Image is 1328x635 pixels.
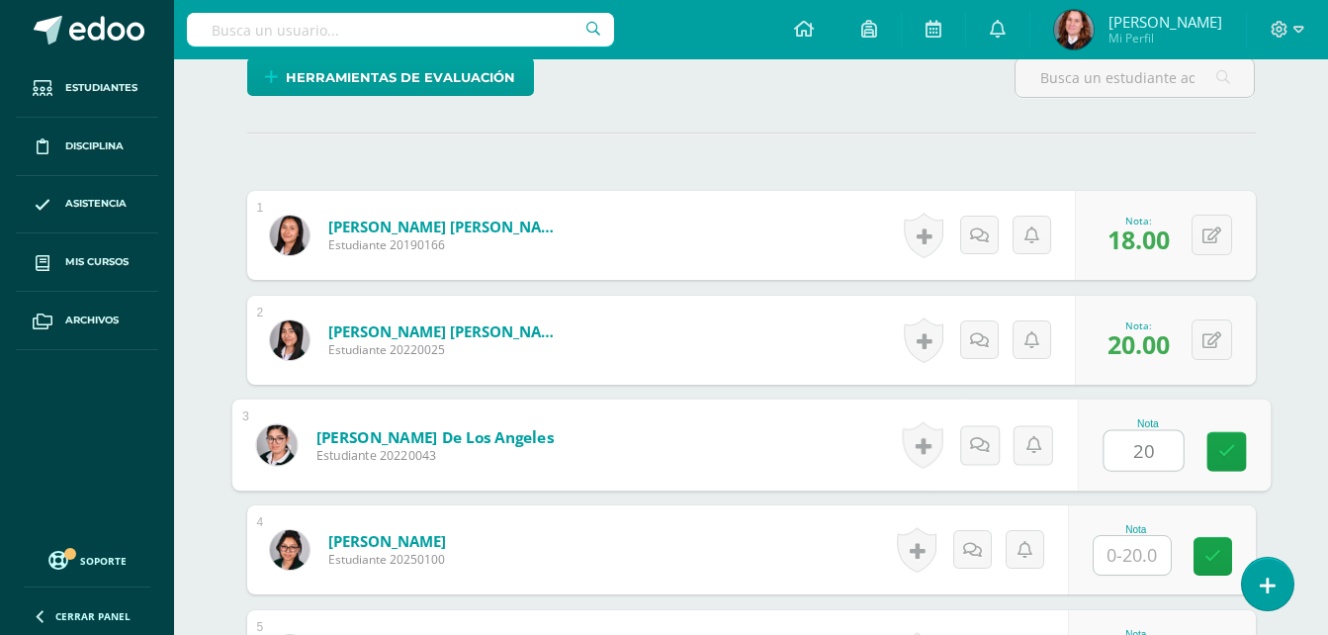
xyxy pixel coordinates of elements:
[315,426,553,447] a: [PERSON_NAME] de los Angeles
[55,609,131,623] span: Cerrar panel
[16,118,158,176] a: Disciplina
[1016,58,1254,97] input: Busca un estudiante aquí...
[16,292,158,350] a: Archivos
[65,138,124,154] span: Disciplina
[187,13,614,46] input: Busca un usuario...
[65,196,127,212] span: Asistencia
[315,447,553,465] span: Estudiante 20220043
[80,554,127,568] span: Soporte
[328,551,446,568] span: Estudiante 20250100
[256,424,297,465] img: 37e715dc780e7ced167423534eef5a43.png
[16,176,158,234] a: Asistencia
[65,80,137,96] span: Estudiantes
[16,233,158,292] a: Mis cursos
[1094,536,1171,575] input: 0-20.0
[1108,30,1222,46] span: Mi Perfil
[1107,214,1170,227] div: Nota:
[1107,327,1170,361] span: 20.00
[328,531,446,551] a: [PERSON_NAME]
[1093,524,1180,535] div: Nota
[328,217,566,236] a: [PERSON_NAME] [PERSON_NAME]
[1108,12,1222,32] span: [PERSON_NAME]
[270,530,310,570] img: 435ba955b31cf83ceb8a286247ab7937.png
[65,313,119,328] span: Archivos
[328,236,566,253] span: Estudiante 20190166
[270,320,310,360] img: f4cc5d379866ddd18dd0ad9a2971d4df.png
[1104,431,1183,471] input: 0-20.0
[328,341,566,358] span: Estudiante 20220025
[1107,318,1170,332] div: Nota:
[1103,418,1193,429] div: Nota
[24,546,150,573] a: Soporte
[270,216,310,255] img: 3b8c09b56ccece02b1d2c9a3ab53567b.png
[286,59,515,96] span: Herramientas de evaluación
[1107,223,1170,256] span: 18.00
[65,254,129,270] span: Mis cursos
[16,59,158,118] a: Estudiantes
[328,321,566,341] a: [PERSON_NAME] [PERSON_NAME]
[247,57,534,96] a: Herramientas de evaluación
[1054,10,1094,49] img: fd0864b42e40efb0ca870be3ccd70d1f.png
